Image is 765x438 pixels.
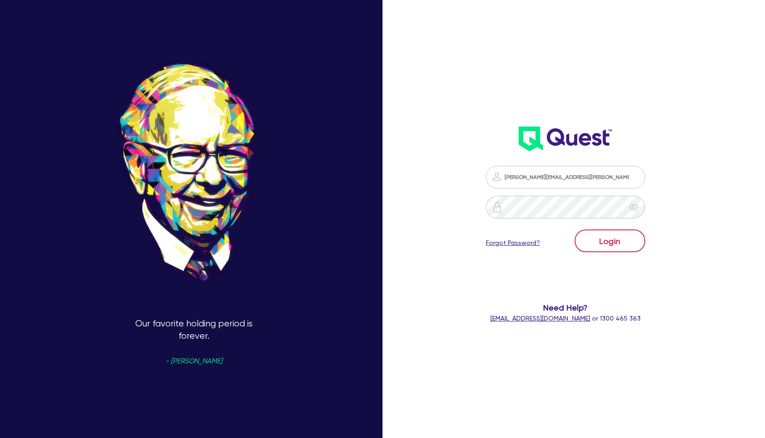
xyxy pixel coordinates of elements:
[519,127,612,151] img: wH2k97JdezQIQAAAABJRU5ErkJggg==
[629,203,638,212] span: eye
[490,315,590,322] a: [EMAIL_ADDRESS][DOMAIN_NAME]
[165,358,222,365] span: - [PERSON_NAME]
[490,315,641,322] span: or 1300 465 363
[486,238,540,248] a: Forgot Password?
[465,301,666,314] span: Need Help?
[492,202,503,213] img: icon-password
[575,229,645,252] button: Login
[486,166,645,188] input: Email address
[491,171,502,182] img: icon-password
